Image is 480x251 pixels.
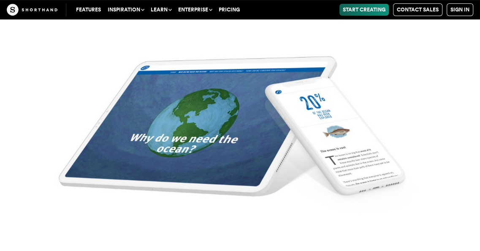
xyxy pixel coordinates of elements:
img: The Craft [7,4,57,16]
button: Enterprise [175,4,215,16]
button: Learn [147,4,175,16]
button: Inspiration [104,4,147,16]
a: Pricing [215,4,243,16]
a: Sign in [447,3,473,16]
a: Start Creating [339,4,389,16]
a: Features [73,4,104,16]
a: Contact Sales [393,3,442,16]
